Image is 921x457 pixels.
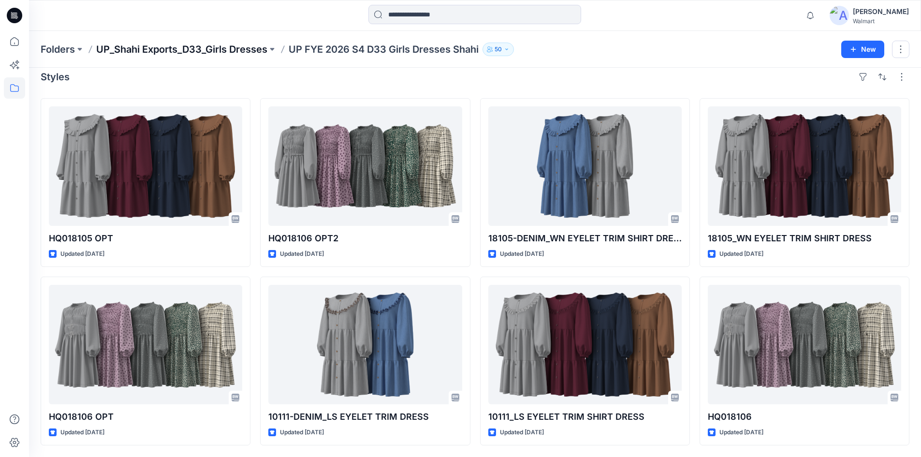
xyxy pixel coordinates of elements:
[482,43,514,56] button: 50
[49,232,242,245] p: HQ018105 OPT
[60,428,104,438] p: Updated [DATE]
[708,410,901,424] p: HQ018106
[500,428,544,438] p: Updated [DATE]
[719,249,763,259] p: Updated [DATE]
[500,249,544,259] p: Updated [DATE]
[495,44,502,55] p: 50
[289,43,479,56] p: UP FYE 2026 S4 D33 Girls Dresses Shahi
[268,106,462,226] a: HQ018106 OPT2
[49,106,242,226] a: HQ018105 OPT
[41,43,75,56] a: Folders
[841,41,884,58] button: New
[708,106,901,226] a: 18105_WN EYELET TRIM SHIRT DRESS
[41,71,70,83] h4: Styles
[96,43,267,56] a: UP_Shahi Exports_D33_Girls Dresses
[708,232,901,245] p: 18105_WN EYELET TRIM SHIRT DRESS
[60,249,104,259] p: Updated [DATE]
[719,428,763,438] p: Updated [DATE]
[268,232,462,245] p: HQ018106 OPT2
[488,285,682,404] a: 10111_LS EYELET TRIM SHIRT DRESS
[830,6,849,25] img: avatar
[853,17,909,25] div: Walmart
[268,285,462,404] a: 10111-DENIM_LS EYELET TRIM DRESS
[49,410,242,424] p: HQ018106 OPT
[488,232,682,245] p: 18105-DENIM_WN EYELET TRIM SHIRT DRESS
[488,106,682,226] a: 18105-DENIM_WN EYELET TRIM SHIRT DRESS
[708,285,901,404] a: HQ018106
[49,285,242,404] a: HQ018106 OPT
[853,6,909,17] div: [PERSON_NAME]
[268,410,462,424] p: 10111-DENIM_LS EYELET TRIM DRESS
[488,410,682,424] p: 10111_LS EYELET TRIM SHIRT DRESS
[280,249,324,259] p: Updated [DATE]
[280,428,324,438] p: Updated [DATE]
